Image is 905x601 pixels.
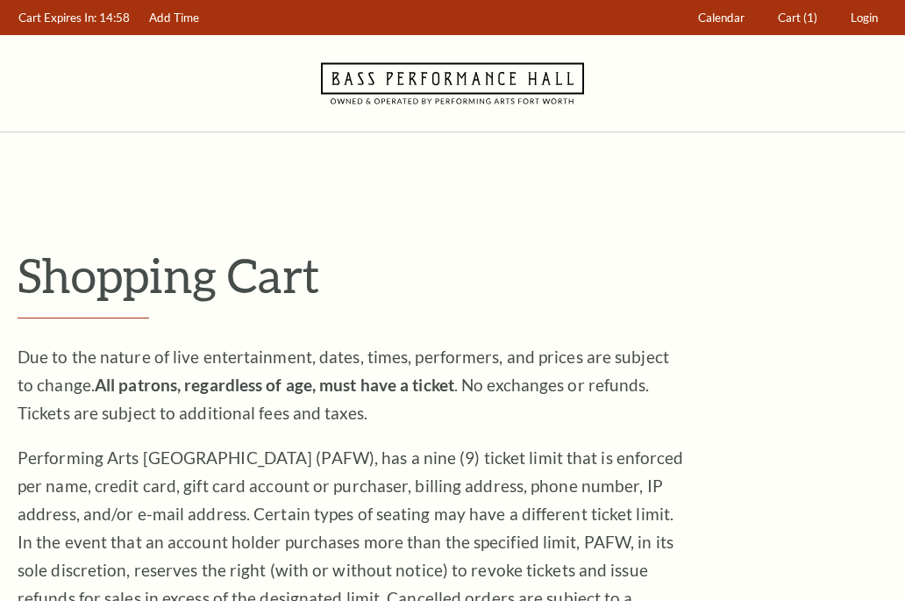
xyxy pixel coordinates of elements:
[18,247,887,304] p: Shopping Cart
[843,1,887,35] a: Login
[770,1,826,35] a: Cart (1)
[698,11,745,25] span: Calendar
[99,11,130,25] span: 14:58
[778,11,801,25] span: Cart
[690,1,753,35] a: Calendar
[18,11,96,25] span: Cart Expires In:
[95,375,454,395] strong: All patrons, regardless of age, must have a ticket
[851,11,878,25] span: Login
[18,347,669,423] span: Due to the nature of live entertainment, dates, times, performers, and prices are subject to chan...
[803,11,817,25] span: (1)
[141,1,208,35] a: Add Time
